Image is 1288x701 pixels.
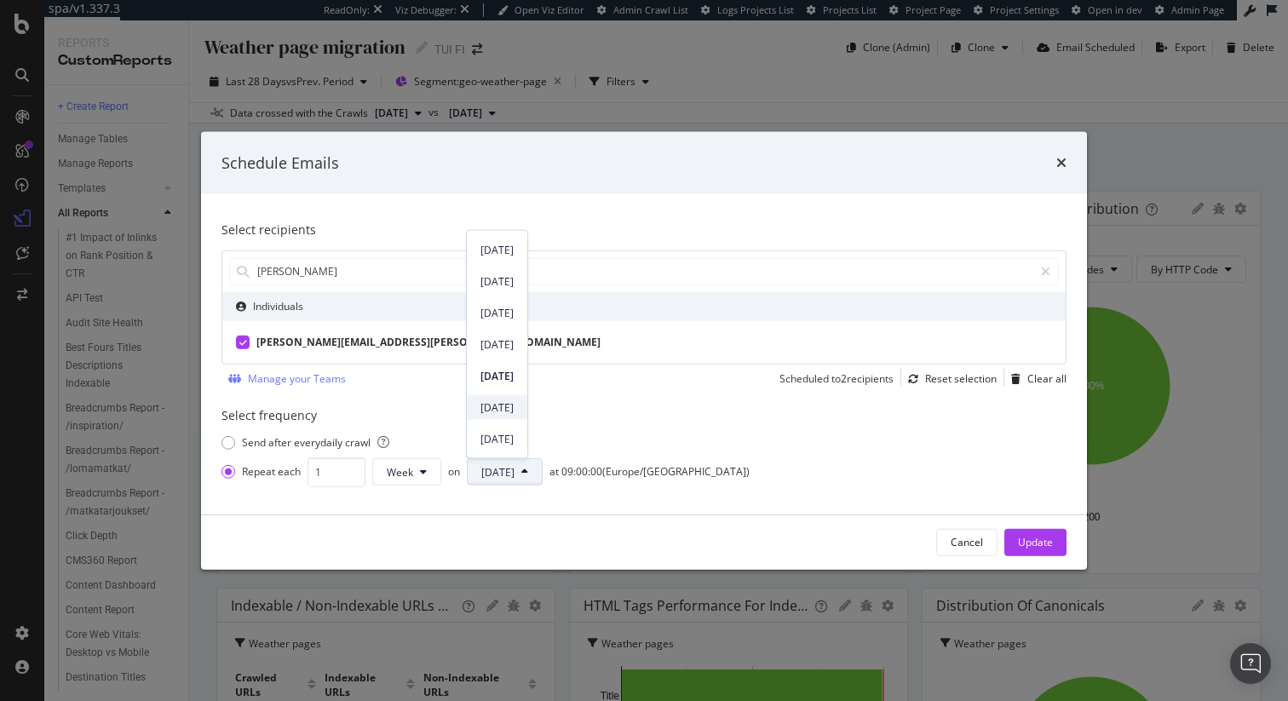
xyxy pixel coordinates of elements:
div: Cancel [951,535,983,549]
div: [PERSON_NAME][EMAIL_ADDRESS][PERSON_NAME][DOMAIN_NAME] [256,334,601,349]
span: Friday [480,368,514,383]
div: Clear all [1027,371,1067,386]
div: modal [201,131,1087,569]
button: [DATE] [467,458,543,486]
div: on [448,464,460,480]
div: Send after every daily crawl [242,435,389,451]
span: Monday [480,242,514,257]
span: Wednesday [480,305,514,320]
div: at 09:00:00 ( Europe/[GEOGRAPHIC_DATA] ) [549,464,750,480]
button: Reset selection [901,368,997,388]
span: Sunday [480,431,514,446]
span: Thursday [480,336,514,352]
div: Repeat each [242,464,301,480]
button: Manage your Teams [221,368,346,388]
div: Reset selection [925,371,997,386]
span: Saturday [480,399,514,415]
div: Schedule Emails [221,152,339,174]
button: Update [1004,529,1067,556]
span: Friday [481,465,515,480]
div: Update [1018,535,1053,549]
div: times [1056,152,1067,174]
button: Week [372,458,441,486]
h5: Select frequency [221,408,1067,421]
span: Tuesday [480,273,514,289]
input: Enter a name, a team or an email address [256,258,1033,284]
div: Individuals [236,298,303,313]
span: Week [387,465,413,480]
button: Cancel [936,529,998,556]
h5: Select recipients [221,223,1067,236]
div: Open Intercom Messenger [1230,643,1271,684]
div: Scheduled to 2 recipients [779,371,894,386]
button: Clear all [1004,368,1067,388]
div: Manage your Teams [248,371,346,386]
